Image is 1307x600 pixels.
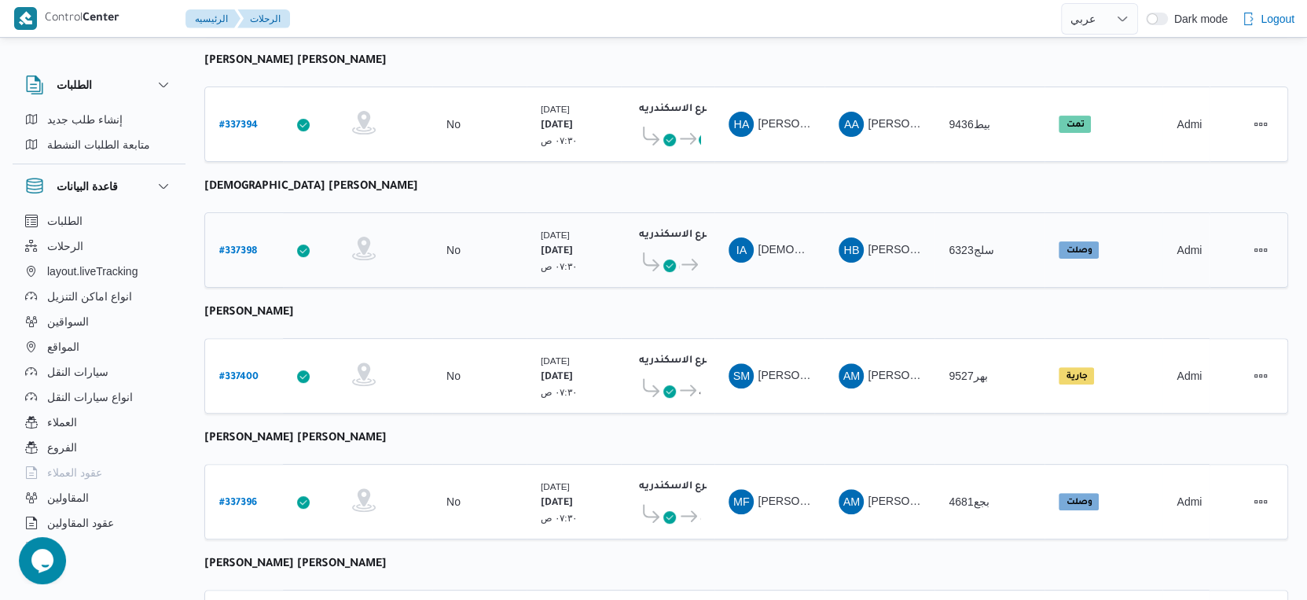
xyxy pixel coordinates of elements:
[758,243,975,256] span: [DEMOGRAPHIC_DATA] [PERSON_NAME]
[204,307,294,319] b: [PERSON_NAME]
[1066,120,1084,130] b: تمت
[541,261,577,271] small: ٠٧:٣٠ ص
[1059,493,1099,510] span: وصلت
[219,246,257,257] b: # 337398
[47,388,133,407] span: انواع سيارات النقل
[446,369,461,383] div: No
[1235,3,1301,35] button: Logout
[639,355,740,366] b: دانون فرع الاسكندريه
[729,363,754,388] div: Sbhai Muhammad Dsaoqai Muhammad
[541,104,570,114] small: [DATE]
[1248,112,1273,137] button: Actions
[19,107,179,132] button: إنشاء طلب جديد
[219,120,258,131] b: # 337394
[19,259,179,284] button: layout.liveTracking
[699,381,700,400] span: دانون فرع الاسكندريه
[47,513,114,532] span: عقود المقاولين
[541,513,577,523] small: ٠٧:٣٠ ص
[19,385,179,410] button: انواع سيارات النقل
[949,370,987,382] span: بهر9527
[19,208,179,234] button: الطلبات
[868,369,958,381] span: [PERSON_NAME]
[758,369,848,381] span: [PERSON_NAME]
[19,410,179,435] button: العملاء
[47,135,150,154] span: متابعة الطلبات النشطة
[204,181,418,193] b: [DEMOGRAPHIC_DATA] [PERSON_NAME]
[949,244,993,256] span: سلج6323
[47,237,83,256] span: الرحلات
[47,287,132,306] span: انواع اماكن التنزيل
[204,558,387,571] b: [PERSON_NAME] [PERSON_NAME]
[47,539,112,558] span: اجهزة التليفون
[446,243,461,257] div: No
[1066,372,1087,381] b: جارية
[47,337,79,356] span: المواقع
[639,230,740,241] b: دانون فرع الاسكندريه
[1177,118,1208,131] span: Admin
[47,463,102,482] span: عقود العملاء
[1059,116,1091,133] span: تمت
[736,237,747,263] span: IA
[949,118,989,131] span: بيط9436
[47,262,138,281] span: layout.liveTracking
[1066,498,1092,507] b: وصلت
[19,435,179,460] button: الفروع
[1248,237,1273,263] button: Actions
[57,75,92,94] h3: الطلبات
[729,489,754,514] div: Muhammad Fhmai Farj Abadalftah
[19,132,179,157] button: متابعة الطلبات النشطة
[47,438,77,457] span: الفروع
[83,13,119,25] b: Center
[541,230,570,240] small: [DATE]
[758,495,942,507] span: [PERSON_NAME] [PERSON_NAME]
[733,489,750,514] span: MF
[204,55,387,68] b: [PERSON_NAME] [PERSON_NAME]
[47,488,89,507] span: المقاولين
[839,112,864,137] div: Abadalhakiam Aodh Aamar Muhammad Alfaqai
[678,256,679,274] span: قسم ثان المنتزة
[25,177,173,196] button: قاعدة البيانات
[1177,495,1208,508] span: Admin
[868,117,1052,130] span: [PERSON_NAME] [PERSON_NAME]
[733,363,751,388] span: SM
[843,489,861,514] span: AM
[949,495,989,508] span: بجع4681
[19,284,179,309] button: انواع اماكن التنزيل
[843,237,859,263] span: HB
[16,537,66,584] iframe: chat widget
[839,489,864,514] div: Ahmad Muhammad Tah Ahmad Alsaid
[47,212,83,230] span: الطلبات
[541,355,570,366] small: [DATE]
[733,112,749,137] span: HA
[19,460,179,485] button: عقود العملاء
[219,114,258,135] a: #337394
[219,491,257,513] a: #337396
[843,363,861,388] span: AM
[13,208,185,549] div: قاعدة البيانات
[639,104,740,115] b: دانون فرع الاسكندريه
[14,7,37,30] img: X8yXhbKr1z7QwAAAABJRU5ErkJggg==
[204,433,387,445] b: [PERSON_NAME] [PERSON_NAME]
[57,177,118,196] h3: قاعدة البيانات
[639,481,740,492] b: دانون فرع الاسكندريه
[541,498,573,509] b: [DATE]
[185,9,240,28] button: الرئيسيه
[541,120,573,131] b: [DATE]
[19,485,179,510] button: المقاولين
[1248,489,1273,514] button: Actions
[839,237,864,263] div: Hamadah Bsaioni Ahmad Abwalnasar
[541,481,570,491] small: [DATE]
[1248,363,1273,388] button: Actions
[47,413,77,432] span: العملاء
[868,495,1079,507] span: [PERSON_NAME] [PERSON_NAME] السيد
[1066,246,1092,256] b: وصلت
[1177,370,1208,382] span: Admin
[47,312,89,331] span: السواقين
[25,75,173,94] button: الطلبات
[839,363,864,388] div: Ahmad Muhammad Wsal Alshrqaoi
[47,110,123,129] span: إنشاء طلب جديد
[868,243,1052,256] span: [PERSON_NAME] [PERSON_NAME]
[1059,367,1094,385] span: جارية
[219,498,257,509] b: # 337396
